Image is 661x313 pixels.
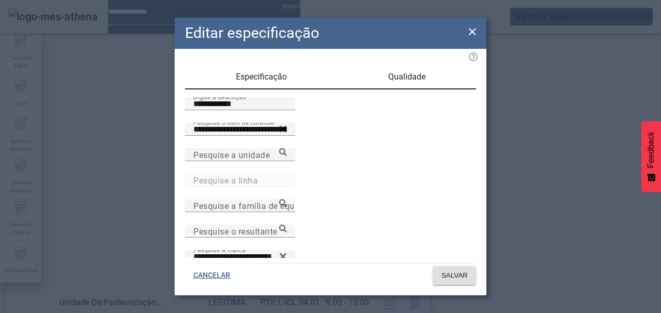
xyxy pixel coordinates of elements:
[193,93,246,100] mat-label: Digite a descrição
[193,246,246,253] mat-label: Pesquise a marca
[193,175,258,185] mat-label: Pesquise a linha
[185,266,239,285] button: CANCELAR
[193,201,332,211] mat-label: Pesquise a família de equipamento
[193,251,287,263] input: Number
[193,123,287,136] input: Number
[193,200,287,212] input: Number
[641,121,661,192] button: Feedback - Mostrar pesquisa
[193,174,287,187] input: Number
[193,226,277,236] mat-label: Pesquise o resultante
[646,132,656,168] span: Feedback
[193,150,270,160] mat-label: Pesquise a unidade
[193,225,287,238] input: Number
[193,149,287,161] input: Number
[441,270,468,281] span: SALVAR
[193,119,274,126] mat-label: Pesquise o item de controle
[193,270,230,281] span: CANCELAR
[236,73,287,81] span: Especificação
[185,22,319,44] h2: Editar especificação
[433,266,476,285] button: SALVAR
[388,73,426,81] span: Qualidade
